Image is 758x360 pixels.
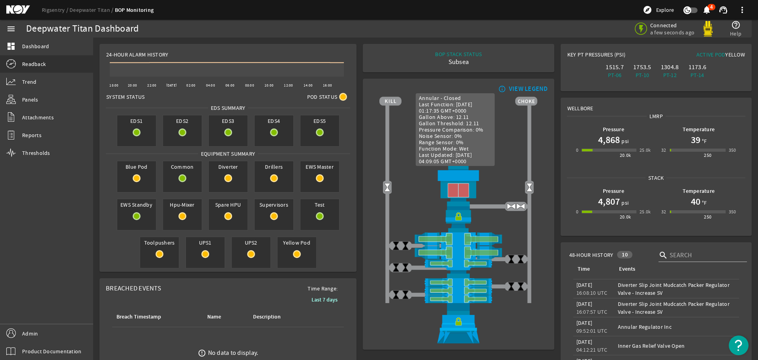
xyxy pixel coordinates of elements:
[208,349,259,357] div: No data to display.
[569,251,614,259] span: 48-Hour History
[225,83,235,88] text: 06:00
[232,237,270,248] span: UPS2
[147,83,156,88] text: 22:00
[630,71,655,79] div: PT-10
[598,134,620,146] h1: 4,868
[516,202,525,211] img: ValveOpen.png
[401,263,410,272] img: ValveClose.png
[576,338,593,345] legacy-datetime-component: [DATE]
[603,126,624,133] b: Pressure
[186,237,225,248] span: UPS1
[576,327,608,334] legacy-datetime-component: 09:52:01 UTC
[209,115,248,126] span: EDS3
[670,251,741,260] input: Search
[166,83,177,88] text: [DATE]
[691,134,700,146] h1: 39
[725,51,745,58] span: Yellow
[704,213,711,221] div: 250
[301,285,344,292] span: Time Range:
[620,137,629,145] span: psi
[640,146,651,154] div: 25.0k
[650,22,694,29] span: Connected
[640,4,677,16] button: Explore
[643,5,652,15] mat-icon: explore
[22,78,36,86] span: Trend
[730,30,741,38] span: Help
[401,241,410,251] img: ValveClose.png
[578,265,590,273] div: Time
[618,323,736,331] div: Annular Regulator Inc
[702,6,711,14] button: 4
[516,282,525,291] img: ValveClose.png
[620,199,629,207] span: psi
[576,319,593,326] legacy-datetime-component: [DATE]
[576,265,608,273] div: Time
[117,115,156,126] span: EDS1
[391,241,401,251] img: ValveClose.png
[696,51,726,58] span: Active Pod
[106,284,161,292] span: Breached Events
[391,263,401,272] img: ValveClose.png
[658,71,682,79] div: PT-12
[598,195,620,208] h1: 4,807
[561,98,751,112] div: Wellbore
[576,346,608,353] legacy-datetime-component: 04:12:21 UTC
[617,251,632,258] div: 10
[106,93,144,101] span: System Status
[576,146,578,154] div: 0
[619,265,635,273] div: Events
[311,296,338,303] b: Last 7 days
[704,151,711,159] div: 250
[683,126,715,133] b: Temperature
[516,254,525,264] img: ValveClose.png
[307,93,338,101] span: Pod Status
[702,5,711,15] mat-icon: notifications
[323,83,332,88] text: 16:00
[304,83,313,88] text: 14:00
[300,161,339,172] span: EWS Master
[198,150,258,158] span: Equipment Summary
[640,208,651,216] div: 25.0k
[733,0,752,19] button: more_vert
[620,213,631,221] div: 20.0k
[379,268,537,278] img: BopBodyShearBottom.png
[691,195,700,208] h1: 40
[435,58,482,66] div: Subsea
[22,347,81,355] span: Product Documentation
[42,6,69,13] a: Rigsentry
[115,6,154,14] a: BOP Monitoring
[630,63,655,71] div: 1753.5
[115,313,197,321] div: Breach Timestamp
[576,300,593,307] legacy-datetime-component: [DATE]
[379,295,537,303] img: PipeRamOpen.png
[620,151,631,159] div: 20.0k
[650,29,694,36] span: a few seconds ago
[6,41,16,51] mat-icon: dashboard
[383,183,392,192] img: Valve2Open.png
[700,21,716,37] img: Yellowpod.svg
[567,51,656,62] div: Key PT Pressures (PSI)
[685,71,710,79] div: PT-14
[576,281,593,288] legacy-datetime-component: [DATE]
[278,237,316,248] span: Yellow Pod
[209,161,248,172] span: Diverter
[206,83,215,88] text: 04:00
[22,60,46,68] span: Readback
[116,313,161,321] div: Breach Timestamp
[719,5,728,15] mat-icon: support_agent
[661,146,666,154] div: 32
[6,24,16,34] mat-icon: menu
[602,71,627,79] div: PT-06
[379,232,537,246] img: ShearRamOpen.png
[379,259,537,268] img: PipeRamOpen.png
[645,174,666,182] span: Stack
[603,187,624,195] b: Pressure
[618,300,736,316] div: Diverter Slip Joint Mudcatch Packer Regulator Valve - Increase SV
[245,83,254,88] text: 08:00
[252,313,308,321] div: Description
[284,83,293,88] text: 12:00
[729,146,736,154] div: 350
[26,25,139,33] div: Deepwater Titan Dashboard
[683,187,715,195] b: Temperature
[109,83,118,88] text: 18:00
